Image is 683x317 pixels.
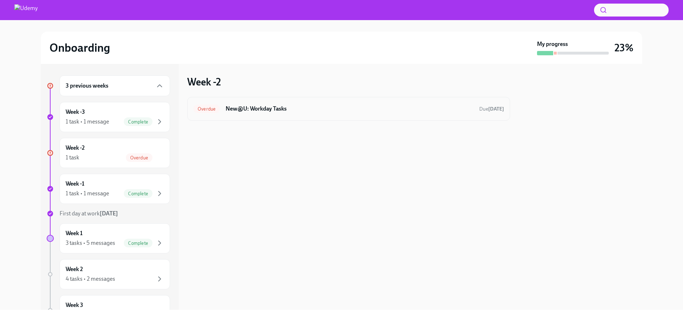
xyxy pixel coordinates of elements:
[187,75,221,88] h3: Week -2
[66,180,84,188] h6: Week -1
[66,154,79,162] div: 1 task
[614,41,633,54] h3: 23%
[66,239,115,247] div: 3 tasks • 5 messages
[47,138,170,168] a: Week -21 taskOverdue
[100,210,118,217] strong: [DATE]
[47,102,170,132] a: Week -31 task • 1 messageComplete
[126,155,152,160] span: Overdue
[66,190,109,197] div: 1 task • 1 message
[193,106,220,112] span: Overdue
[537,40,568,48] strong: My progress
[226,105,474,113] h6: New@U: Workday Tasks
[66,144,85,152] h6: Week -2
[479,106,504,112] span: September 1st, 2025 11:00
[124,119,152,125] span: Complete
[66,118,109,126] div: 1 task • 1 message
[66,275,115,283] div: 4 tasks • 2 messages
[66,108,85,116] h6: Week -3
[193,103,504,115] a: OverdueNew@U: Workday TasksDue[DATE]
[124,191,152,196] span: Complete
[14,4,38,16] img: Udemy
[66,301,83,309] h6: Week 3
[124,241,152,246] span: Complete
[66,82,108,90] h6: 3 previous weeks
[488,106,504,112] strong: [DATE]
[479,106,504,112] span: Due
[47,223,170,253] a: Week 13 tasks • 5 messagesComplete
[66,265,83,273] h6: Week 2
[50,41,110,55] h2: Onboarding
[60,75,170,96] div: 3 previous weeks
[47,210,170,218] a: First day at work[DATE]
[47,259,170,289] a: Week 24 tasks • 2 messages
[47,174,170,204] a: Week -11 task • 1 messageComplete
[60,210,118,217] span: First day at work
[66,229,83,237] h6: Week 1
